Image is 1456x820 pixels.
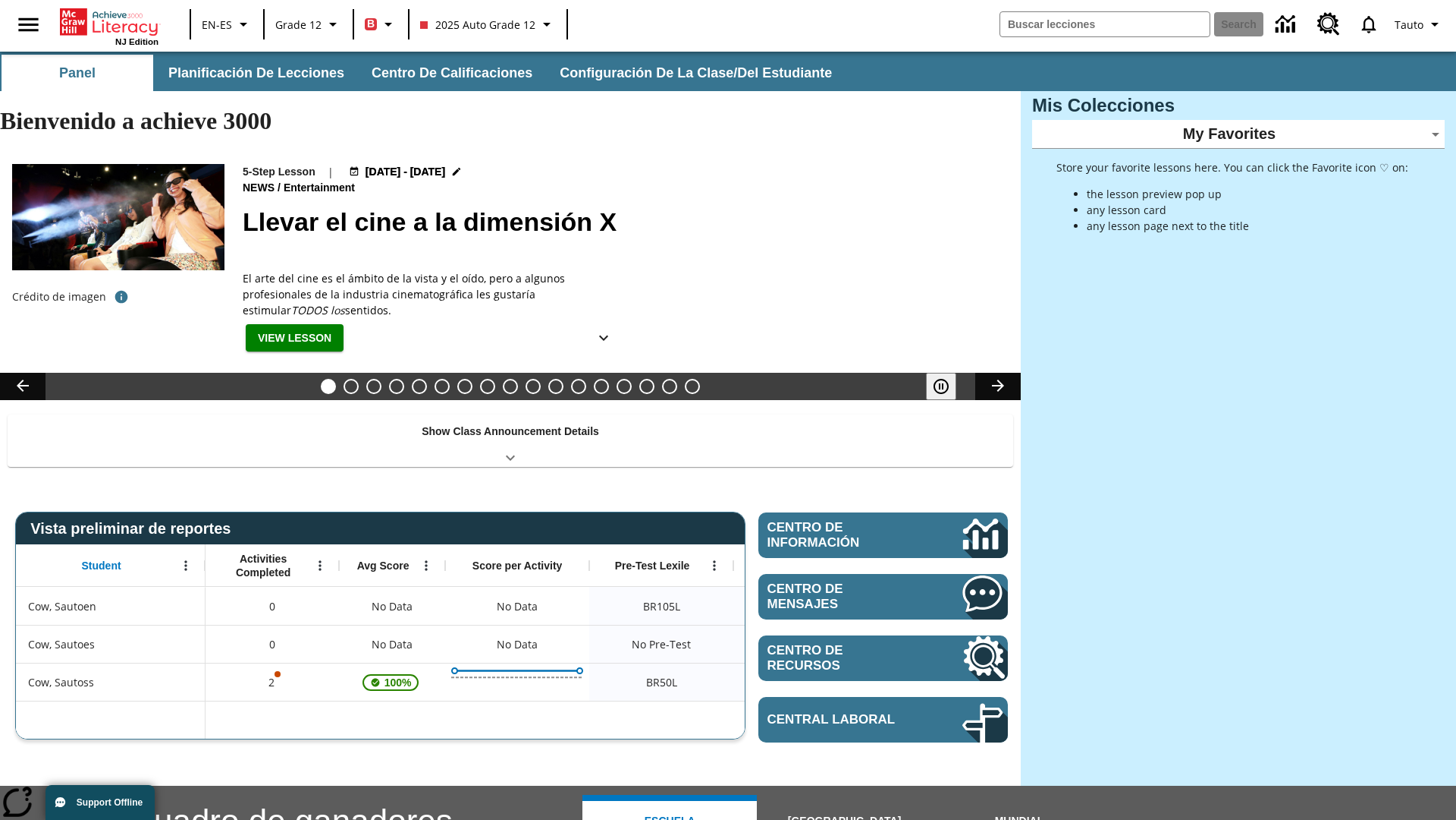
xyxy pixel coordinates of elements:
[1087,218,1408,234] li: any lesson page next to the title
[106,283,136,311] button: Crédito de foto: The Asahi Shimbun vía Getty Images
[243,180,278,197] span: News
[548,55,844,91] button: Configuración de la clase/del estudiante
[284,180,358,197] span: Entertainment
[359,55,544,91] button: Centro de calificaciones
[472,559,563,572] span: Score per Activity
[60,7,158,37] a: Portada
[267,674,278,690] p: 2
[346,164,466,180] button: Aug 18 - Aug 24 Elegir fechas
[366,164,445,180] span: [DATE] - [DATE]
[758,574,1008,620] a: Centro de mensajes
[321,379,336,394] button: Slide 1 Llevar el cine a la dimensión X
[422,424,599,440] p: Show Class Announcement Details
[1087,186,1408,202] li: the lesson preview pop up
[206,663,339,701] div: 2, Es posible que sea inválido el puntaje de una o más actividades., Cow, Sautoss
[28,636,95,652] span: Cow, Sautoes
[328,164,334,180] span: |
[480,379,495,394] button: Slide 8 Attack of the Terrifying Tomatoes
[489,591,545,622] div: No Data, Cow, Sautoen
[357,559,409,572] span: Avg Score
[339,587,445,625] div: No Data, Cow, Sautoen
[8,415,1013,467] div: Show Class Announcement Details
[291,303,345,317] em: TODOS los
[243,270,622,318] p: El arte del cine es el ámbito de la vista y el oído, pero a algunos profesionales de la industria...
[278,181,281,194] span: /
[758,697,1008,743] a: Central laboral
[758,635,1008,681] a: Centro de recursos, Se abrirá en una pestaña nueva.
[344,379,359,394] button: Slide 2 Día del Trabajo
[367,14,375,33] span: B
[1349,5,1389,44] a: Notificaciones
[926,373,971,400] div: Pausar
[503,379,518,394] button: Slide 9 Fashion Forward in Ancient Rome
[2,55,153,91] button: Panel
[767,712,917,727] span: Central laboral
[6,2,51,47] button: Abrir el menú lateral
[1389,11,1450,38] button: Perfil/Configuración
[767,582,917,612] span: Centro de mensajes
[639,379,654,394] button: Slide 15 ¡Hurra por el Día de la Constitución!
[389,379,404,394] button: Slide 4 ¿Los autos del futuro?
[28,598,96,614] span: Cow, Sautoen
[243,164,315,180] p: 5-Step Lesson
[269,598,275,614] span: 0
[420,17,535,33] span: 2025 Auto Grade 12
[309,554,331,577] button: Abrir menú
[364,629,420,660] span: No Data
[617,379,632,394] button: Slide 14 Between Two Worlds
[571,379,586,394] button: Slide 12 Pre-release lesson
[758,512,1008,558] a: Centro de información
[196,11,259,38] button: Language: EN-ES, Selecciona un idioma
[156,55,356,91] button: Planificación de lecciones
[12,289,106,304] p: Crédito de imagen
[202,17,232,33] span: EN-ES
[643,598,680,614] span: Beginning reader 105 Lexile, Cow, Sautoen
[12,164,224,270] img: El panel situado frente a los asientos rocía con agua nebulizada al feliz público en un cine equi...
[632,636,691,652] span: No Pre-Test, Cow, Sautoes
[243,203,1003,241] h2: Llevar el cine a la dimensión X
[435,379,450,394] button: Slide 6 The Last Homesteaders
[28,674,94,690] span: Cow, Sautoss
[733,587,877,625] div: Beginning reader 105 Lexile, ER, Según la medida de lectura Lexile, el estudiante es un Lector Em...
[926,373,956,400] button: Pausar
[975,373,1021,400] button: Carrusel de lecciones, seguir
[767,643,917,673] span: Centro de recursos
[685,379,700,394] button: Slide 17 El equilibrio de la Constitución
[1087,202,1408,218] li: any lesson card
[115,37,158,46] span: NJ Edition
[82,559,121,572] span: Student
[703,554,726,577] button: Abrir menú
[733,625,877,663] div: No Data, Cow, Sautoes
[77,797,143,808] span: Support Offline
[378,669,418,696] span: 100%
[588,324,619,352] button: Ver más
[206,625,339,663] div: 0, Cow, Sautoes
[594,379,609,394] button: Slide 13 Career Lesson
[1395,17,1423,33] span: Tauto
[246,324,344,352] button: View Lesson
[366,379,381,394] button: Slide 3 Animal Partners
[213,552,313,579] span: Activities Completed
[174,554,197,577] button: Abrir menú
[269,636,275,652] span: 0
[615,559,690,572] span: Pre-Test Lexile
[415,554,438,577] button: Abrir menú
[30,520,238,538] span: Vista preliminar de reportes
[1000,12,1210,36] input: search field
[489,629,545,660] div: No Data, Cow, Sautoes
[269,11,348,38] button: Grado: Grade 12, Elige un grado
[60,5,158,46] div: Portada
[767,520,911,550] span: Centro de información
[1056,159,1408,175] p: Store your favorite lessons here. You can click the Favorite icon ♡ on:
[359,11,403,38] button: Boost El color de la clase es rojo. Cambiar el color de la clase.
[339,663,445,701] div: , 100%, La puntuación media de 100% correspondiente al primer intento de este estudiante de respo...
[412,379,427,394] button: Slide 5 ¡Fuera! ¡Es privado!
[457,379,472,394] button: Slide 7 Solar Power to the People
[662,379,677,394] button: Slide 16 Point of View
[364,591,420,622] span: No Data
[414,11,562,38] button: Class: 2025 Auto Grade 12, Selecciona una clase
[339,625,445,663] div: No Data, Cow, Sautoes
[275,17,322,33] span: Grade 12
[206,587,339,625] div: 0, Cow, Sautoen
